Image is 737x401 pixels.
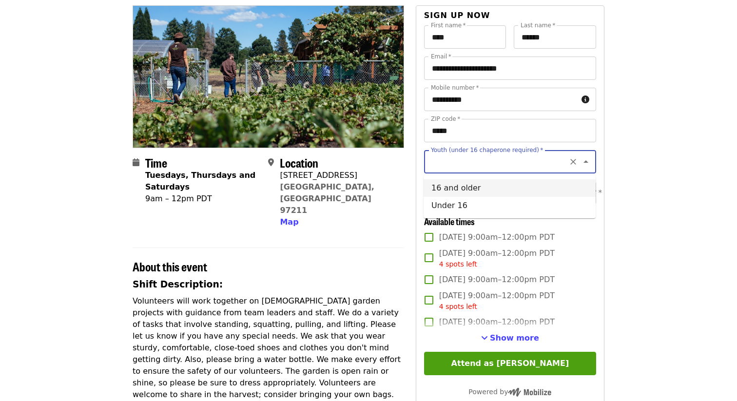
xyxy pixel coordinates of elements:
[431,54,451,59] label: Email
[579,155,593,169] button: Close
[133,295,404,401] p: Volunteers will work together on [DEMOGRAPHIC_DATA] garden projects with guidance from team leade...
[582,95,589,104] i: circle-info icon
[439,316,555,328] span: [DATE] 9:00am–12:00pm PDT
[431,147,543,153] label: Youth (under 16 chaperone required)
[133,158,139,167] i: calendar icon
[424,179,596,197] li: 16 and older
[481,332,539,344] button: See more timeslots
[468,388,551,396] span: Powered by
[280,217,298,227] span: Map
[280,216,298,228] button: Map
[508,388,551,397] img: Powered by Mobilize
[280,182,374,215] a: [GEOGRAPHIC_DATA], [GEOGRAPHIC_DATA] 97211
[133,258,207,275] span: About this event
[439,274,555,286] span: [DATE] 9:00am–12:00pm PDT
[424,197,596,214] li: Under 16
[424,25,506,49] input: First name
[133,6,404,147] img: Portland Dig In!: Eastside Learning Garden (all ages) - Aug/Sept/Oct organized by Oregon Food Bank
[424,352,596,375] button: Attend as [PERSON_NAME]
[490,333,539,343] span: Show more
[424,119,596,142] input: ZIP code
[424,215,475,228] span: Available times
[566,155,580,169] button: Clear
[280,170,396,181] div: [STREET_ADDRESS]
[439,303,477,310] span: 4 spots left
[439,290,555,312] span: [DATE] 9:00am–12:00pm PDT
[145,193,260,205] div: 9am – 12pm PDT
[439,231,555,243] span: [DATE] 9:00am–12:00pm PDT
[514,25,596,49] input: Last name
[439,248,555,269] span: [DATE] 9:00am–12:00pm PDT
[145,171,255,191] strong: Tuesdays, Thursdays and Saturdays
[424,57,596,80] input: Email
[268,158,274,167] i: map-marker-alt icon
[431,116,460,122] label: ZIP code
[521,22,555,28] label: Last name
[439,260,477,268] span: 4 spots left
[133,279,223,289] strong: Shift Description:
[431,22,466,28] label: First name
[424,11,490,20] span: Sign up now
[431,85,479,91] label: Mobile number
[424,88,578,111] input: Mobile number
[145,154,167,171] span: Time
[280,154,318,171] span: Location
